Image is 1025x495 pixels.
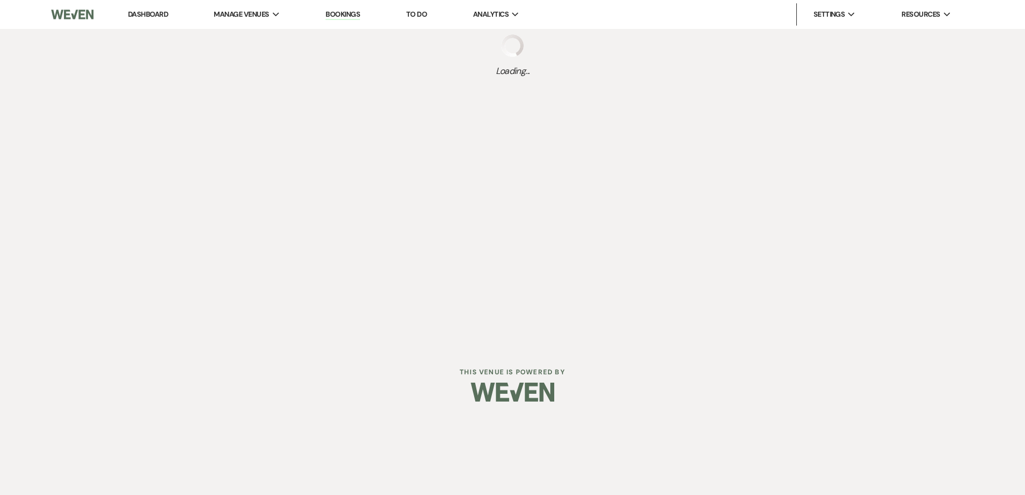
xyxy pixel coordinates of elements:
img: Weven Logo [471,373,554,412]
span: Manage Venues [214,9,269,20]
img: Weven Logo [51,3,93,26]
img: loading spinner [501,34,524,57]
a: Bookings [326,9,360,20]
a: Dashboard [128,9,168,19]
span: Resources [901,9,940,20]
span: Settings [814,9,845,20]
span: Loading... [496,65,530,78]
span: Analytics [473,9,509,20]
a: To Do [406,9,427,19]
